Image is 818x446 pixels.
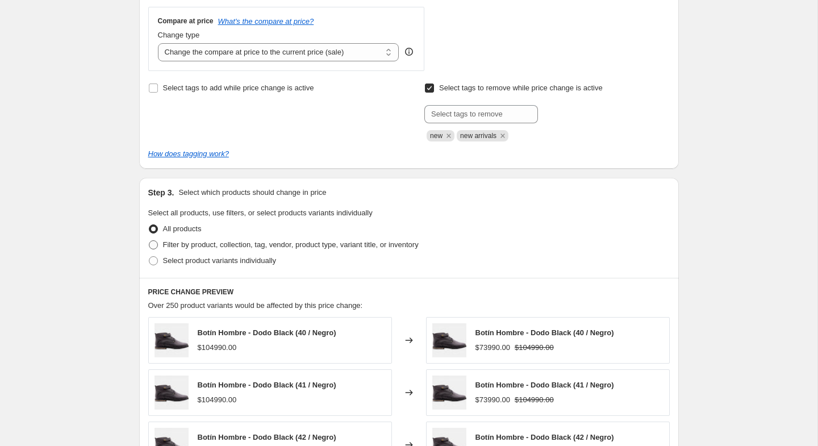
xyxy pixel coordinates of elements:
[498,131,508,141] button: Remove new arrivals
[163,224,202,233] span: All products
[163,256,276,265] span: Select product variants individually
[403,46,415,57] div: help
[158,16,214,26] h3: Compare at price
[148,149,229,158] a: How does tagging work?
[158,31,200,39] span: Change type
[460,132,496,140] span: new arrivals
[430,132,443,140] span: new
[515,342,554,353] strike: $104990.00
[163,240,419,249] span: Filter by product, collection, tag, vendor, product type, variant title, or inventory
[475,328,614,337] span: Botín Hombre - Dodo Black (40 / Negro)
[198,394,237,406] div: $104990.00
[155,376,189,410] img: botin-hombre-dodo-black-bestias-shoes-981976_80x.jpg
[432,376,466,410] img: botin-hombre-dodo-black-bestias-shoes-981976_80x.jpg
[475,433,614,441] span: Botín Hombre - Dodo Black (42 / Negro)
[424,105,538,123] input: Select tags to remove
[444,131,454,141] button: Remove new
[163,84,314,92] span: Select tags to add while price change is active
[198,328,336,337] span: Botín Hombre - Dodo Black (40 / Negro)
[155,323,189,357] img: botin-hombre-dodo-black-bestias-shoes-981976_80x.jpg
[198,342,237,353] div: $104990.00
[475,342,510,353] div: $73990.00
[515,394,554,406] strike: $104990.00
[148,301,363,310] span: Over 250 product variants would be affected by this price change:
[475,381,614,389] span: Botín Hombre - Dodo Black (41 / Negro)
[148,287,670,297] h6: PRICE CHANGE PREVIEW
[475,394,510,406] div: $73990.00
[148,209,373,217] span: Select all products, use filters, or select products variants individually
[198,381,336,389] span: Botín Hombre - Dodo Black (41 / Negro)
[148,187,174,198] h2: Step 3.
[178,187,326,198] p: Select which products should change in price
[439,84,603,92] span: Select tags to remove while price change is active
[218,17,314,26] button: What's the compare at price?
[198,433,336,441] span: Botín Hombre - Dodo Black (42 / Negro)
[432,323,466,357] img: botin-hombre-dodo-black-bestias-shoes-981976_80x.jpg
